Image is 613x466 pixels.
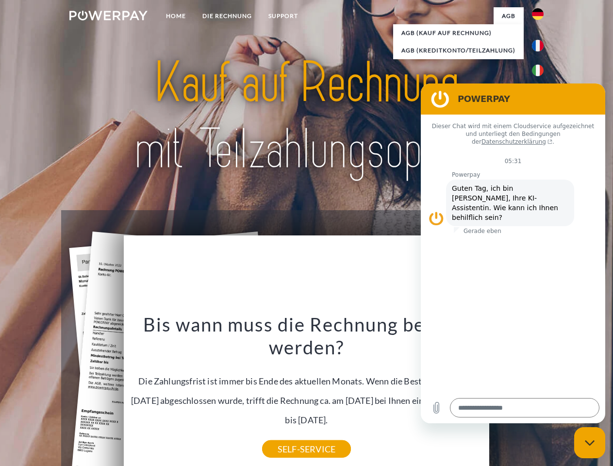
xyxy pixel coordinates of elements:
a: AGB (Kreditkonto/Teilzahlung) [393,42,524,59]
a: AGB (Kauf auf Rechnung) [393,24,524,42]
a: agb [494,7,524,25]
div: Die Zahlungsfrist ist immer bis Ende des aktuellen Monats. Wenn die Bestellung z.B. am [DATE] abg... [130,313,484,449]
img: title-powerpay_de.svg [93,47,520,186]
img: fr [532,40,544,51]
a: DIE RECHNUNG [194,7,260,25]
iframe: Schaltfläche zum Öffnen des Messaging-Fensters; Konversation läuft [574,427,605,458]
iframe: Messaging-Fenster [421,83,605,423]
img: it [532,65,544,76]
h3: Bis wann muss die Rechnung bezahlt werden? [130,313,484,359]
img: de [532,8,544,20]
a: SUPPORT [260,7,306,25]
a: Home [158,7,194,25]
img: logo-powerpay-white.svg [69,11,148,20]
a: SELF-SERVICE [262,440,351,458]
